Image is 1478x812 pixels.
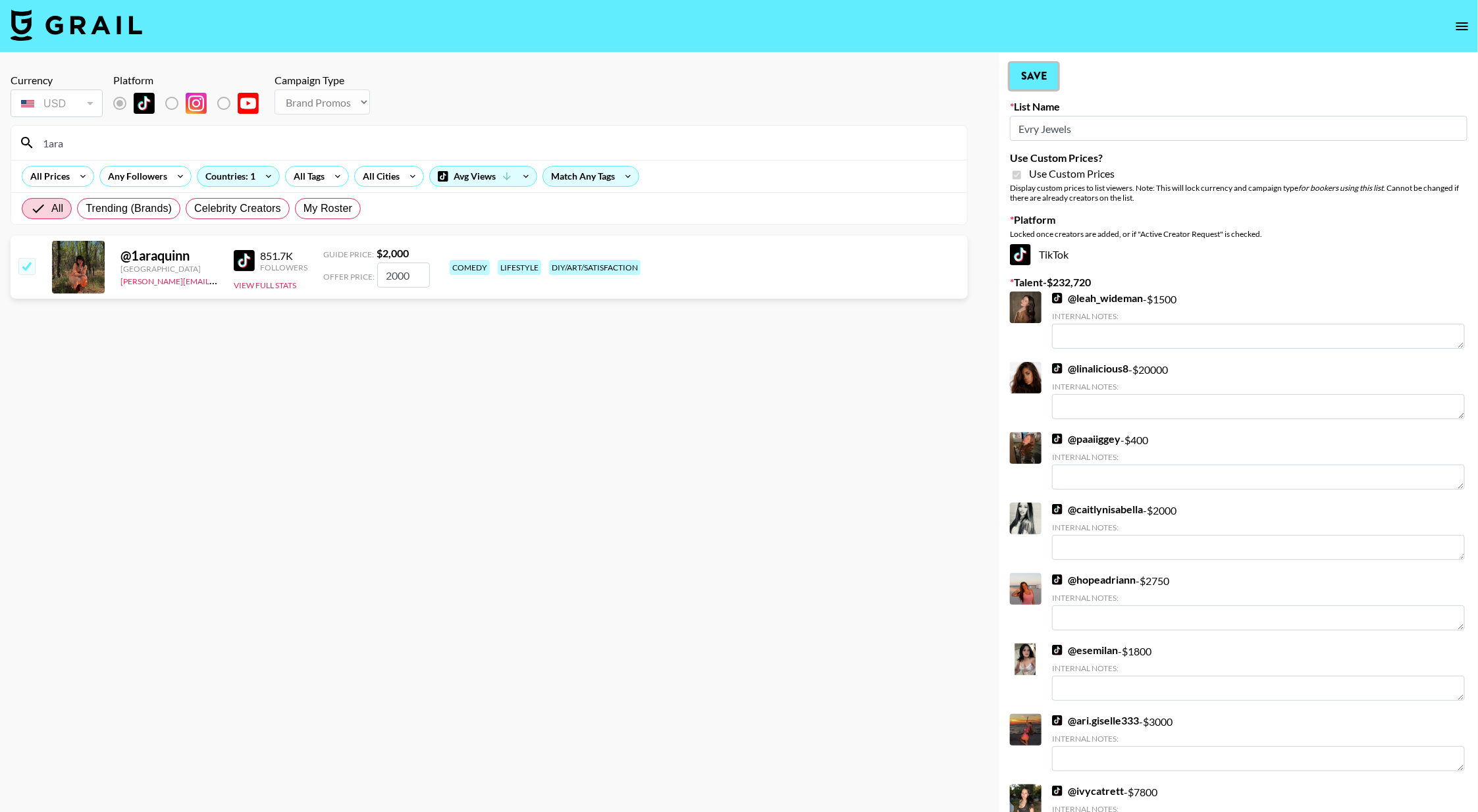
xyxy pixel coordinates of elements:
div: Locked once creators are added, or if "Active Creator Request" is checked. [1010,229,1467,239]
input: Search by User Name [35,132,959,153]
div: diy/art/satisfaction [549,260,641,275]
div: - $ 2000 [1052,503,1465,560]
div: [GEOGRAPHIC_DATA] [120,264,218,274]
strong: $ 2,000 [377,247,409,259]
div: List locked to TikTok. [113,89,269,117]
div: Currency is locked to USD [11,87,103,120]
div: Internal Notes: [1052,311,1465,321]
a: @esemilan [1052,644,1118,657]
div: Platform [113,74,269,87]
a: @ari.giselle333 [1052,714,1139,727]
span: All [51,201,63,216]
div: 851.7K [260,249,307,263]
a: [PERSON_NAME][EMAIL_ADDRESS][DOMAIN_NAME] [120,274,315,286]
div: Followers [260,263,307,272]
div: Any Followers [100,166,170,186]
button: open drawer [1449,13,1475,39]
a: @caitlynisabella [1052,503,1143,516]
div: All Prices [22,166,72,186]
img: TikTok [1052,786,1063,796]
a: @leah_wideman [1052,292,1143,305]
img: TikTok [1052,293,1063,303]
a: @ivycatrett [1052,784,1124,798]
div: Internal Notes: [1052,522,1465,532]
input: 2,000 [377,263,430,288]
div: All Tags [286,166,327,186]
div: Avg Views [430,166,537,186]
div: - $ 1500 [1052,292,1465,349]
div: Internal Notes: [1052,593,1465,603]
a: @linalicious8 [1052,362,1128,375]
div: Internal Notes: [1052,452,1465,462]
em: for bookers using this list [1298,183,1383,193]
img: TikTok [1052,715,1063,726]
div: USD [13,92,100,115]
div: - $ 3000 [1052,714,1465,771]
a: @paaiiggey [1052,432,1121,445]
img: YouTube [238,93,259,114]
div: Internal Notes: [1052,663,1465,673]
img: TikTok [1010,244,1031,265]
div: TikTok [1010,244,1467,265]
span: Trending (Brands) [86,201,172,216]
div: - $ 20000 [1052,362,1465,419]
div: Display custom prices to list viewers. Note: This will lock currency and campaign type . Cannot b... [1010,183,1467,203]
label: Talent - $ 232,720 [1010,276,1467,289]
img: TikTok [1052,504,1063,515]
div: Match Any Tags [543,166,639,186]
div: lifestyle [498,260,541,275]
div: Internal Notes: [1052,734,1465,744]
div: @ 1araquinn [120,247,218,264]
span: Celebrity Creators [194,201,281,216]
span: Guide Price: [323,249,374,259]
div: - $ 1800 [1052,644,1465,701]
span: Offer Price: [323,272,375,282]
img: TikTok [1052,434,1063,444]
div: - $ 2750 [1052,573,1465,630]
img: Grail Talent [11,9,142,41]
span: My Roster [304,201,352,216]
button: View Full Stats [234,280,296,290]
div: comedy [450,260,490,275]
img: TikTok [234,250,255,271]
img: TikTok [1052,574,1063,585]
div: Countries: 1 [198,166,279,186]
div: All Cities [355,166,402,186]
label: Use Custom Prices? [1010,151,1467,165]
a: @hopeadriann [1052,573,1136,586]
img: TikTok [1052,363,1063,374]
div: Currency [11,74,103,87]
img: TikTok [1052,645,1063,655]
img: Instagram [186,93,207,114]
img: TikTok [134,93,155,114]
button: Save [1010,63,1058,89]
div: Campaign Type [275,74,370,87]
span: Use Custom Prices [1029,167,1115,180]
div: Internal Notes: [1052,382,1465,392]
label: Platform [1010,213,1467,226]
label: List Name [1010,100,1467,113]
div: - $ 400 [1052,432,1465,490]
